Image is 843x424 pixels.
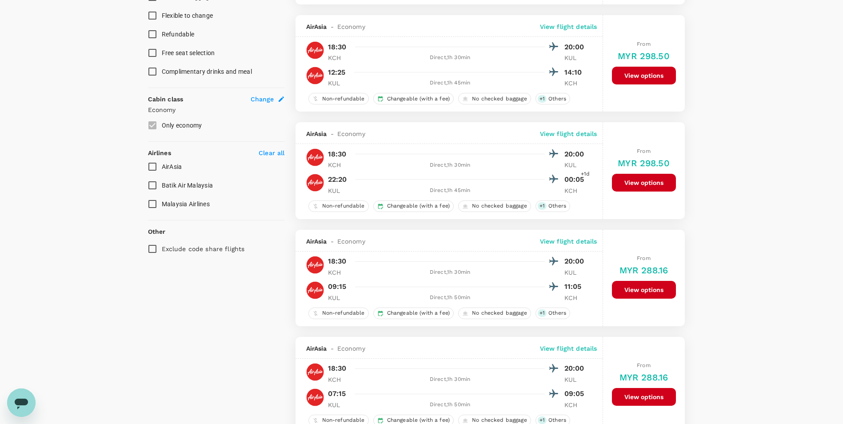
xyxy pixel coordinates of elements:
div: Non-refundable [308,308,369,319]
p: KCH [328,268,350,277]
span: Only economy [162,122,202,129]
div: +1Others [535,200,570,212]
img: AK [306,363,324,381]
span: +1d [581,170,590,179]
p: 20:00 [564,256,587,267]
p: KCH [564,293,587,302]
p: KCH [328,160,350,169]
p: 11:05 [564,281,587,292]
div: Direct , 1h 30min [356,161,545,170]
span: From [637,362,651,368]
span: Changeable (with a fee) [384,95,453,103]
button: View options [612,281,676,299]
img: AK [306,256,324,274]
span: + 1 [538,95,547,103]
img: AK [306,174,324,192]
span: - [327,22,337,31]
span: AirAsia [162,163,182,170]
div: Non-refundable [308,200,369,212]
span: From [637,41,651,47]
p: 18:30 [328,256,347,267]
p: KUL [328,400,350,409]
p: Other [148,227,166,236]
p: Exclude code share flights [162,244,245,253]
span: Non-refundable [319,95,368,103]
p: View flight details [540,129,597,138]
iframe: Button to launch messaging window [7,388,36,417]
span: Non-refundable [319,309,368,317]
div: Direct , 1h 30min [356,53,545,62]
div: Direct , 1h 45min [356,79,545,88]
span: Economy [337,129,365,138]
img: AK [306,281,324,299]
p: 18:30 [328,363,347,374]
div: Changeable (with a fee) [373,308,454,319]
span: No checked baggage [468,202,531,210]
span: Malaysia Airlines [162,200,210,208]
div: +1Others [535,308,570,319]
h6: MYR 288.16 [619,370,668,384]
p: View flight details [540,237,597,246]
span: No checked baggage [468,309,531,317]
button: View options [612,174,676,192]
p: KCH [328,53,350,62]
span: Economy [337,22,365,31]
div: Changeable (with a fee) [373,93,454,104]
span: - [327,344,337,353]
span: Change [251,95,274,104]
p: KUL [564,375,587,384]
div: Direct , 1h 45min [356,186,545,195]
p: KUL [564,53,587,62]
span: Free seat selection [162,49,215,56]
span: AirAsia [306,237,327,246]
span: Changeable (with a fee) [384,309,453,317]
div: No checked baggage [458,308,531,319]
p: KUL [328,293,350,302]
span: Others [545,95,570,103]
p: 22:20 [328,174,347,185]
p: 12:25 [328,67,346,78]
div: Direct , 1h 30min [356,375,545,384]
p: Economy [148,105,285,114]
p: KUL [328,186,350,195]
span: AirAsia [306,344,327,353]
span: Changeable (with a fee) [384,202,453,210]
p: 00:05 [564,174,587,185]
span: From [637,148,651,154]
p: 18:30 [328,149,347,160]
div: No checked baggage [458,93,531,104]
p: 20:00 [564,149,587,160]
strong: Cabin class [148,96,184,103]
span: Others [545,202,570,210]
p: KCH [564,186,587,195]
div: +1Others [535,93,570,104]
img: AK [306,67,324,84]
img: AK [306,41,324,59]
button: View options [612,67,676,84]
span: Flexible to change [162,12,213,19]
p: KCH [328,375,350,384]
span: - [327,237,337,246]
p: 20:00 [564,363,587,374]
div: Non-refundable [308,93,369,104]
span: Batik Air Malaysia [162,182,213,189]
img: AK [306,388,324,406]
span: Refundable [162,31,195,38]
span: Non-refundable [319,416,368,424]
span: No checked baggage [468,416,531,424]
button: View options [612,388,676,406]
p: View flight details [540,344,597,353]
span: + 1 [538,202,547,210]
span: Non-refundable [319,202,368,210]
p: KUL [328,79,350,88]
h6: MYR 298.50 [618,49,670,63]
p: View flight details [540,22,597,31]
p: KCH [564,400,587,409]
div: Direct , 1h 50min [356,293,545,302]
div: Direct , 1h 30min [356,268,545,277]
p: 07:15 [328,388,346,399]
p: 09:15 [328,281,347,292]
span: Others [545,309,570,317]
p: KUL [564,160,587,169]
span: AirAsia [306,22,327,31]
